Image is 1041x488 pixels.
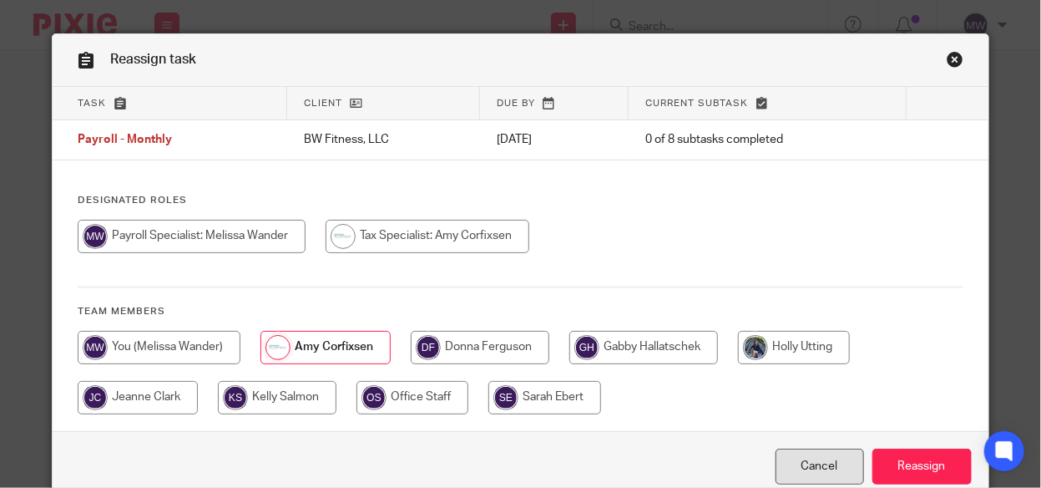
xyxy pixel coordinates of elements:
[304,99,342,108] span: Client
[629,120,907,160] td: 0 of 8 subtasks completed
[947,51,963,74] a: Close this dialog window
[776,449,864,485] a: Close this dialog window
[110,53,196,66] span: Reassign task
[304,131,463,148] p: BW Fitness, LLC
[78,99,106,108] span: Task
[645,99,748,108] span: Current subtask
[78,135,172,146] span: Payroll - Monthly
[78,305,963,318] h4: Team members
[497,99,535,108] span: Due by
[497,131,613,148] p: [DATE]
[872,449,972,485] input: Reassign
[78,194,963,207] h4: Designated Roles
